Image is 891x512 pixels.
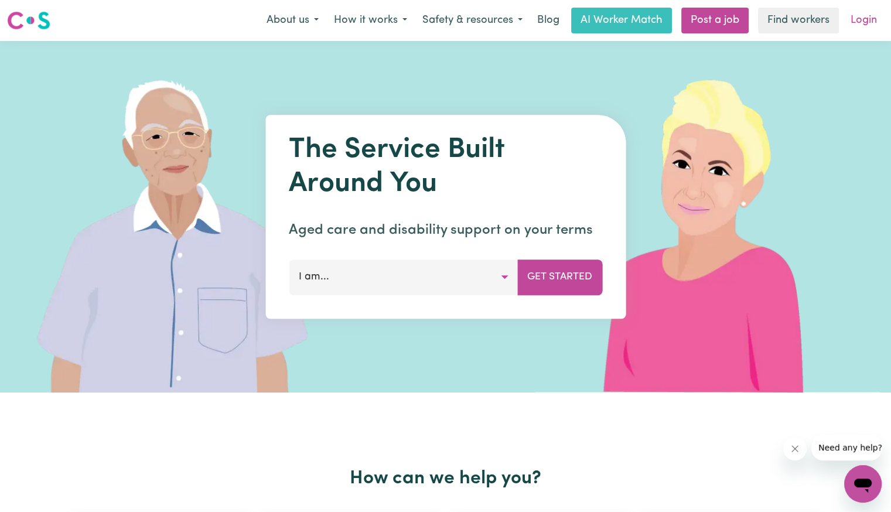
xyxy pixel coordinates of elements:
iframe: Button to launch messaging window [844,465,882,503]
a: Login [844,8,884,33]
a: AI Worker Match [571,8,672,33]
h2: How can we help you? [66,467,825,490]
button: How it works [326,8,415,33]
a: Find workers [758,8,839,33]
a: Careseekers logo [7,7,50,34]
p: Aged care and disability support on your terms [289,220,602,241]
button: I am... [289,260,518,295]
button: Safety & resources [415,8,530,33]
img: Careseekers logo [7,10,50,31]
a: Blog [530,8,566,33]
h1: The Service Built Around You [289,134,602,201]
iframe: Close message [783,437,807,460]
iframe: Message from company [811,435,882,460]
button: Get Started [517,260,602,295]
a: Post a job [681,8,749,33]
span: Need any help? [7,8,71,18]
button: About us [259,8,326,33]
